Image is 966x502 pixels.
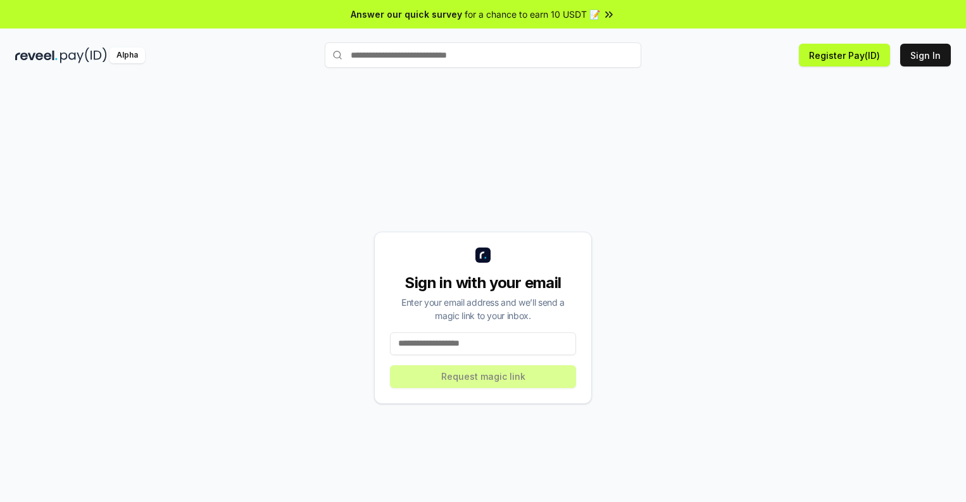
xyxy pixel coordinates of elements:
button: Sign In [900,44,951,66]
img: reveel_dark [15,47,58,63]
span: Answer our quick survey [351,8,462,21]
div: Sign in with your email [390,273,576,293]
img: logo_small [475,248,491,263]
div: Enter your email address and we’ll send a magic link to your inbox. [390,296,576,322]
div: Alpha [110,47,145,63]
button: Register Pay(ID) [799,44,890,66]
span: for a chance to earn 10 USDT 📝 [465,8,600,21]
img: pay_id [60,47,107,63]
